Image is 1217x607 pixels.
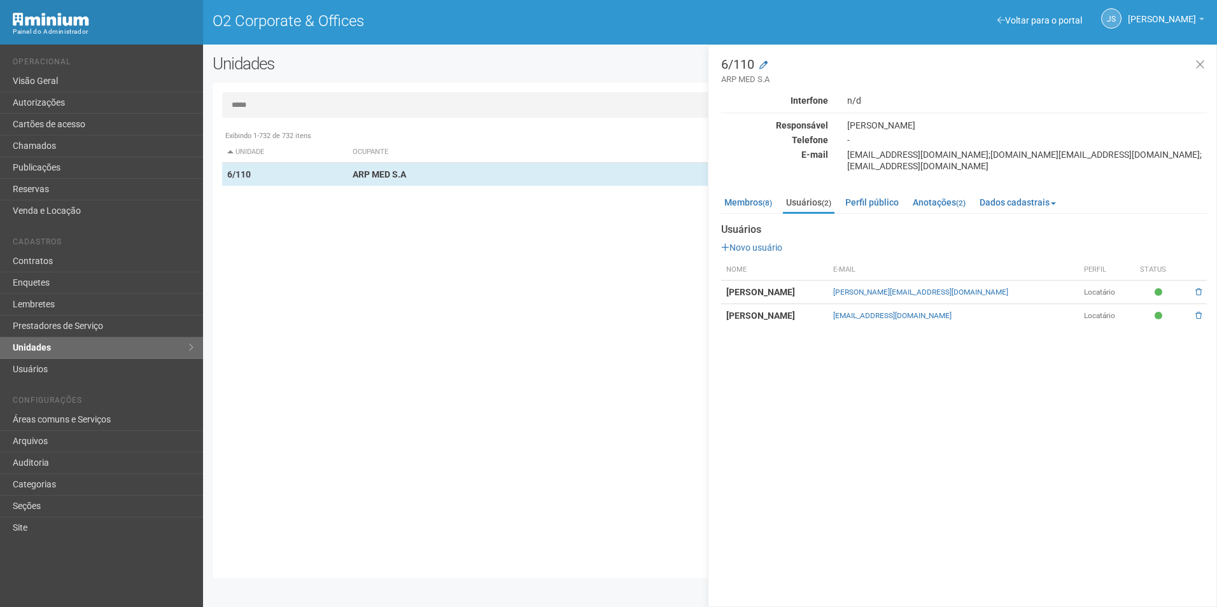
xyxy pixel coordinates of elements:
a: Dados cadastrais [976,193,1059,212]
div: n/d [838,95,1216,106]
span: Ativo [1155,310,1165,321]
small: (2) [822,199,831,207]
a: [PERSON_NAME][EMAIL_ADDRESS][DOMAIN_NAME] [833,288,1008,297]
small: ARP MED S.A [721,74,1207,85]
strong: Usuários [721,224,1207,235]
a: [PERSON_NAME] [1128,16,1204,26]
a: [EMAIL_ADDRESS][DOMAIN_NAME] [833,311,952,320]
div: E-mail [712,149,838,160]
h3: 6/110 [721,58,1207,85]
div: Painel do Administrador [13,26,193,38]
li: Configurações [13,396,193,409]
a: Perfil público [842,193,902,212]
th: Ocupante: activate to sort column ascending [348,142,778,163]
h2: Unidades [213,54,616,73]
th: Perfil [1079,260,1135,281]
small: (2) [956,199,966,207]
strong: ARP MED S.A [353,169,406,179]
small: (8) [763,199,772,207]
img: Minium [13,13,89,26]
strong: [PERSON_NAME] [726,287,795,297]
div: Telefone [712,134,838,146]
div: [PERSON_NAME] [838,120,1216,131]
th: Status [1135,260,1184,281]
th: Nome [721,260,828,281]
a: Usuários(2) [783,193,834,214]
div: Responsável [712,120,838,131]
th: Unidade: activate to sort column descending [222,142,348,163]
span: Jeferson Souza [1128,2,1196,24]
a: JS [1101,8,1122,29]
td: Locatário [1079,304,1135,328]
a: Voltar para o portal [997,15,1082,25]
li: Operacional [13,57,193,71]
h1: O2 Corporate & Offices [213,13,701,29]
div: - [838,134,1216,146]
div: [EMAIL_ADDRESS][DOMAIN_NAME];[DOMAIN_NAME][EMAIL_ADDRESS][DOMAIN_NAME]; [EMAIL_ADDRESS][DOMAIN_NAME] [838,149,1216,172]
a: Anotações(2) [910,193,969,212]
a: Membros(8) [721,193,775,212]
th: E-mail [828,260,1079,281]
li: Cadastros [13,237,193,251]
div: Exibindo 1-732 de 732 itens [222,130,1198,142]
strong: [PERSON_NAME] [726,310,795,321]
td: Locatário [1079,281,1135,304]
div: Interfone [712,95,838,106]
a: Novo usuário [721,242,782,253]
a: Modificar a unidade [759,59,768,72]
strong: 6/110 [227,169,251,179]
span: Ativo [1155,287,1165,298]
